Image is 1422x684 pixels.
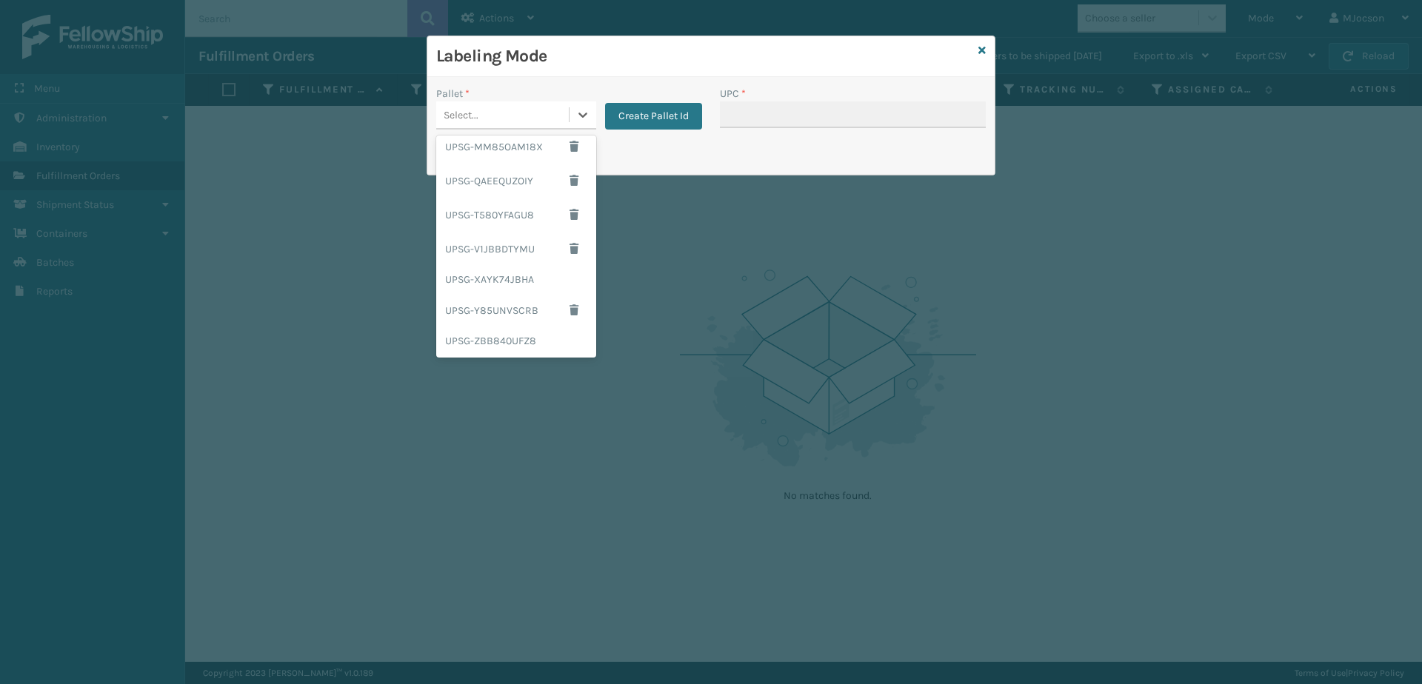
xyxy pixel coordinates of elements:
[436,198,596,232] div: UPSG-T580YFAGU8
[436,266,596,293] div: UPSG-XAYK74JBHA
[444,107,478,123] div: Select...
[436,45,972,67] h3: Labeling Mode
[436,130,596,164] div: UPSG-MM85OAM18X
[605,103,702,130] button: Create Pallet Id
[720,86,746,101] label: UPC
[436,86,470,101] label: Pallet
[436,164,596,198] div: UPSG-QAEEQUZOIY
[436,232,596,266] div: UPSG-V1JBBDTYMU
[436,293,596,327] div: UPSG-Y85UNVSCRB
[436,327,596,355] div: UPSG-ZBB840UFZ8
